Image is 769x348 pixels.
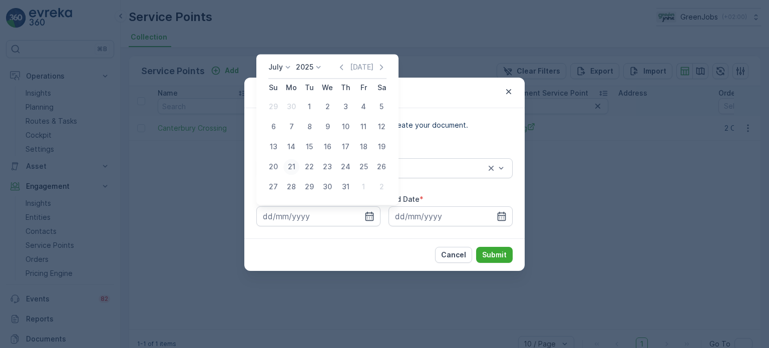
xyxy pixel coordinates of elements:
[318,79,336,97] th: Wednesday
[301,99,317,115] div: 1
[268,62,283,72] p: July
[256,206,380,226] input: dd/mm/yyyy
[296,62,313,72] p: 2025
[301,119,317,135] div: 8
[355,119,371,135] div: 11
[264,79,282,97] th: Sunday
[301,139,317,155] div: 15
[319,159,335,175] div: 23
[476,247,513,263] button: Submit
[301,179,317,195] div: 29
[373,139,390,155] div: 19
[373,99,390,115] div: 5
[265,159,281,175] div: 20
[283,99,299,115] div: 30
[283,159,299,175] div: 21
[355,99,371,115] div: 4
[389,195,420,203] label: End Date
[337,119,353,135] div: 10
[336,79,354,97] th: Thursday
[319,99,335,115] div: 2
[354,79,372,97] th: Friday
[319,119,335,135] div: 9
[355,179,371,195] div: 1
[355,139,371,155] div: 18
[300,79,318,97] th: Tuesday
[265,179,281,195] div: 27
[350,62,373,72] p: [DATE]
[319,139,335,155] div: 16
[265,139,281,155] div: 13
[373,179,390,195] div: 2
[389,206,513,226] input: dd/mm/yyyy
[283,179,299,195] div: 28
[435,247,472,263] button: Cancel
[337,179,353,195] div: 31
[337,139,353,155] div: 17
[265,99,281,115] div: 29
[301,159,317,175] div: 22
[319,179,335,195] div: 30
[337,159,353,175] div: 24
[337,99,353,115] div: 3
[355,159,371,175] div: 25
[372,79,391,97] th: Saturday
[373,159,390,175] div: 26
[373,119,390,135] div: 12
[282,79,300,97] th: Monday
[265,119,281,135] div: 6
[482,250,507,260] p: Submit
[283,119,299,135] div: 7
[283,139,299,155] div: 14
[441,250,466,260] p: Cancel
